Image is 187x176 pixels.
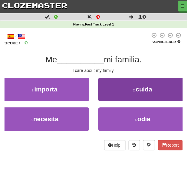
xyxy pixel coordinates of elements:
span: : [87,15,92,19]
span: 10 [138,13,146,19]
span: 0 [54,13,58,19]
span: Score: [5,41,21,45]
div: I care about my family. [5,67,182,73]
button: Help! [104,140,125,150]
small: 2 . [133,88,136,92]
div: Mastered [150,40,182,44]
span: importa [34,86,57,93]
small: 4 . [135,118,137,122]
span: : [129,15,134,19]
span: 0 [96,13,100,19]
span: odia [137,115,150,122]
span: : [45,15,50,19]
span: 0 [24,40,28,45]
button: Report [158,140,182,150]
strong: Fast Track Level 1 [85,22,114,26]
span: mi familia. [104,55,142,64]
small: 1 . [32,88,34,92]
span: __________ [57,55,104,64]
div: / [5,32,28,40]
button: Round history (alt+y) [128,140,140,150]
small: 3 . [31,118,33,122]
span: 0 % [152,40,157,43]
span: cuida [136,86,152,93]
span: Me [45,55,57,64]
span: necesita [33,115,59,122]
